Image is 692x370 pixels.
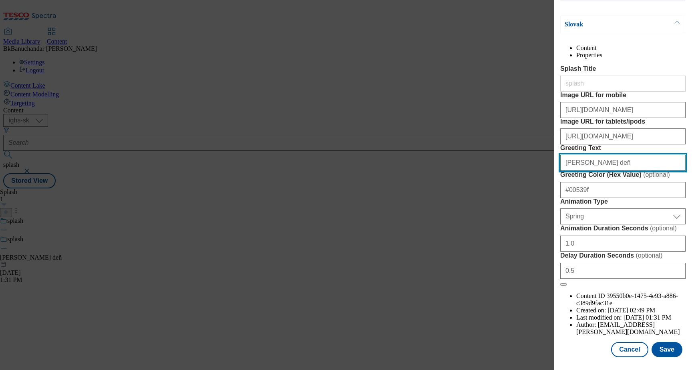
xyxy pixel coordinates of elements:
input: Enter Greeting Color (Hex Value) [560,182,686,198]
span: ( optional ) [636,252,663,259]
button: Cancel [611,342,648,357]
span: [EMAIL_ADDRESS][PERSON_NAME][DOMAIN_NAME] [576,321,680,335]
label: Greeting Text [560,144,686,152]
p: Slovak [565,20,649,28]
span: ( optional ) [643,171,670,178]
label: Splash Title [560,65,686,72]
span: [DATE] 01:31 PM [624,314,671,321]
label: Greeting Color (Hex Value) [560,171,686,179]
input: Enter Image URL for mobile [560,102,686,118]
span: 39550b0e-1475-4e93-a886-c389d9fac31e [576,292,678,306]
label: Image URL for tablets/ipods [560,118,686,125]
span: ( optional ) [650,225,677,232]
input: Enter Delay Duration Seconds [560,263,686,279]
label: Animation Duration Seconds [560,224,686,232]
li: Content ID [576,292,686,307]
span: [DATE] 02:49 PM [608,307,655,314]
input: Enter Splash Title [560,76,686,92]
li: Properties [576,52,686,59]
input: Enter Animation Duration Seconds [560,236,686,252]
li: Last modified on: [576,314,686,321]
li: Author: [576,321,686,336]
input: Enter Image URL for tablets/ipods [560,128,686,144]
label: Image URL for mobile [560,92,686,99]
li: Content [576,44,686,52]
li: Created on: [576,307,686,314]
label: Delay Duration Seconds [560,252,686,260]
label: Animation Type [560,198,686,205]
button: Save [652,342,682,357]
input: Enter Greeting Text [560,155,686,171]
